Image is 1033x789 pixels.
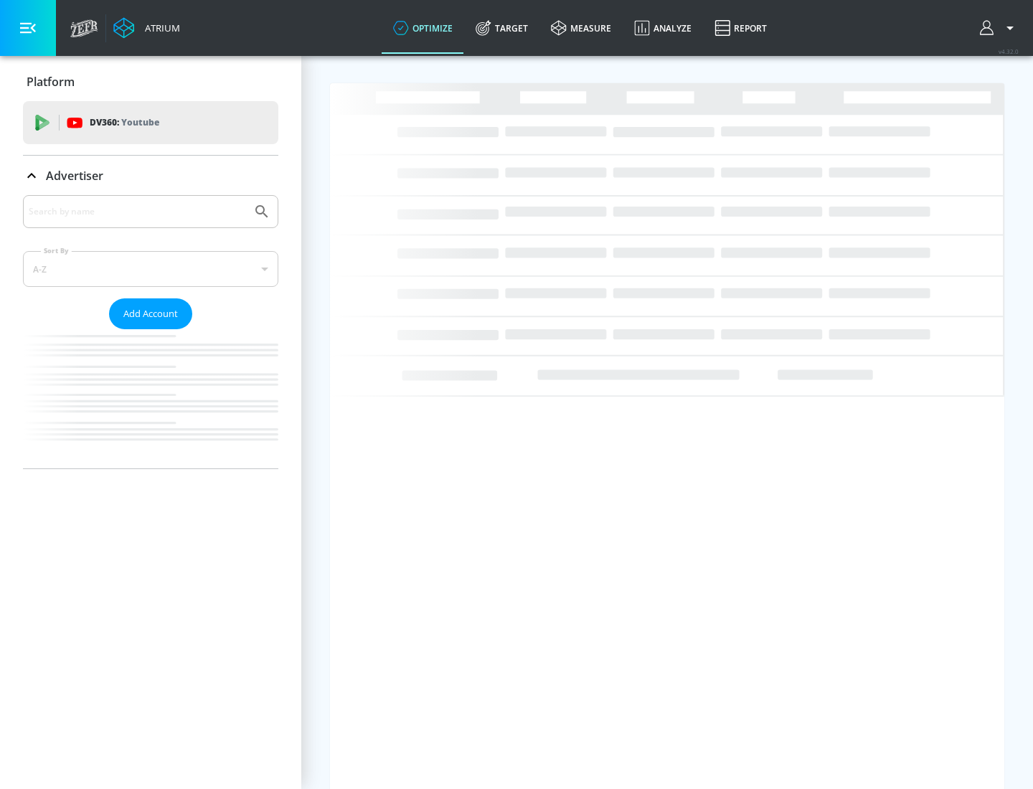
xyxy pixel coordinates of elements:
span: v 4.32.0 [999,47,1019,55]
nav: list of Advertiser [23,329,278,468]
div: Atrium [139,22,180,34]
label: Sort By [41,246,72,255]
div: Platform [23,62,278,102]
p: DV360: [90,115,159,131]
span: Add Account [123,306,178,322]
a: Report [703,2,778,54]
p: Youtube [121,115,159,130]
div: Advertiser [23,195,278,468]
a: Target [464,2,539,54]
p: Platform [27,74,75,90]
a: Atrium [113,17,180,39]
p: Advertiser [46,168,103,184]
div: DV360: Youtube [23,101,278,144]
a: measure [539,2,623,54]
button: Add Account [109,298,192,329]
div: Advertiser [23,156,278,196]
a: Analyze [623,2,703,54]
a: optimize [382,2,464,54]
div: A-Z [23,251,278,287]
input: Search by name [29,202,246,221]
